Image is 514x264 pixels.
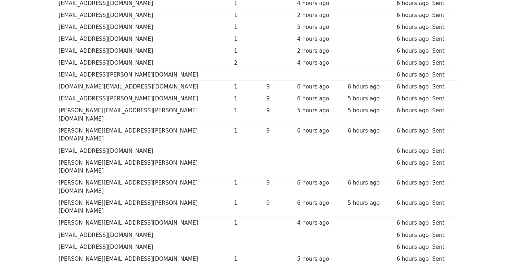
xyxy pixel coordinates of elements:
td: [EMAIL_ADDRESS][PERSON_NAME][DOMAIN_NAME] [57,93,232,105]
div: 9 [266,95,294,103]
td: [EMAIL_ADDRESS][DOMAIN_NAME] [57,241,232,253]
div: 1 [234,95,263,103]
td: Sent [430,105,453,125]
div: 9 [266,83,294,91]
td: [DOMAIN_NAME][EMAIL_ADDRESS][DOMAIN_NAME] [57,81,232,93]
div: 6 hours ago [396,243,429,251]
div: 2 hours ago [297,47,344,55]
div: 9 [266,199,294,207]
div: 5 hours ago [348,95,393,103]
div: 6 hours ago [396,231,429,239]
div: 9 [266,179,294,187]
div: 6 hours ago [396,35,429,43]
div: 6 hours ago [348,127,393,135]
td: Sent [430,229,453,241]
div: 6 hours ago [297,199,344,207]
div: 1 [234,179,263,187]
div: 1 [234,255,263,263]
td: Sent [430,241,453,253]
div: 6 hours ago [396,127,429,135]
td: Sent [430,145,453,157]
td: Sent [430,81,453,93]
div: 6 hours ago [396,179,429,187]
div: 6 hours ago [396,95,429,103]
td: Sent [430,45,453,57]
div: 4 hours ago [297,219,344,227]
td: Sent [430,197,453,217]
td: Sent [430,69,453,81]
div: 1 [234,127,263,135]
div: 5 hours ago [348,107,393,115]
div: 6 hours ago [396,47,429,55]
div: 6 hours ago [396,11,429,20]
td: Sent [430,57,453,69]
td: [EMAIL_ADDRESS][DOMAIN_NAME] [57,57,232,69]
div: 5 hours ago [297,255,344,263]
div: 1 [234,199,263,207]
td: [EMAIL_ADDRESS][DOMAIN_NAME] [57,229,232,241]
div: 1 [234,23,263,31]
td: Sent [430,93,453,105]
td: [EMAIL_ADDRESS][PERSON_NAME][DOMAIN_NAME] [57,69,232,81]
td: Sent [430,125,453,145]
td: Sent [430,217,453,229]
div: 6 hours ago [396,83,429,91]
div: 6 hours ago [396,107,429,115]
td: Sent [430,21,453,33]
div: 9 [266,127,294,135]
div: 6 hours ago [396,23,429,31]
div: 6 hours ago [348,179,393,187]
div: 5 hours ago [297,107,344,115]
div: 6 hours ago [348,83,393,91]
div: 6 hours ago [396,255,429,263]
div: 6 hours ago [396,219,429,227]
div: 2 hours ago [297,11,344,20]
div: 6 hours ago [396,71,429,79]
div: 6 hours ago [297,95,344,103]
div: 6 hours ago [297,127,344,135]
td: [EMAIL_ADDRESS][DOMAIN_NAME] [57,9,232,21]
div: 6 hours ago [396,59,429,67]
div: 1 [234,11,263,20]
div: 5 hours ago [297,23,344,31]
div: 6 hours ago [396,199,429,207]
div: 9 [266,107,294,115]
td: [PERSON_NAME][EMAIL_ADDRESS][PERSON_NAME][DOMAIN_NAME] [57,125,232,145]
div: 5 hours ago [348,199,393,207]
td: [EMAIL_ADDRESS][DOMAIN_NAME] [57,21,232,33]
div: 6 hours ago [297,179,344,187]
div: 1 [234,83,263,91]
div: 6 hours ago [297,83,344,91]
div: 4 hours ago [297,35,344,43]
div: 1 [234,107,263,115]
div: 4 hours ago [297,59,344,67]
td: Sent [430,33,453,45]
div: 1 [234,219,263,227]
td: Sent [430,157,453,177]
div: 6 hours ago [396,159,429,167]
td: Sent [430,177,453,197]
td: [EMAIL_ADDRESS][DOMAIN_NAME] [57,45,232,57]
td: [EMAIL_ADDRESS][DOMAIN_NAME] [57,145,232,157]
div: 1 [234,47,263,55]
td: [PERSON_NAME][EMAIL_ADDRESS][DOMAIN_NAME] [57,217,232,229]
div: 6 hours ago [396,147,429,155]
div: 1 [234,35,263,43]
td: Sent [430,9,453,21]
iframe: Chat Widget [478,229,514,264]
td: [PERSON_NAME][EMAIL_ADDRESS][PERSON_NAME][DOMAIN_NAME] [57,157,232,177]
td: [EMAIL_ADDRESS][DOMAIN_NAME] [57,33,232,45]
td: [PERSON_NAME][EMAIL_ADDRESS][PERSON_NAME][DOMAIN_NAME] [57,105,232,125]
div: 2 [234,59,263,67]
td: [PERSON_NAME][EMAIL_ADDRESS][PERSON_NAME][DOMAIN_NAME] [57,177,232,197]
td: [PERSON_NAME][EMAIL_ADDRESS][PERSON_NAME][DOMAIN_NAME] [57,197,232,217]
